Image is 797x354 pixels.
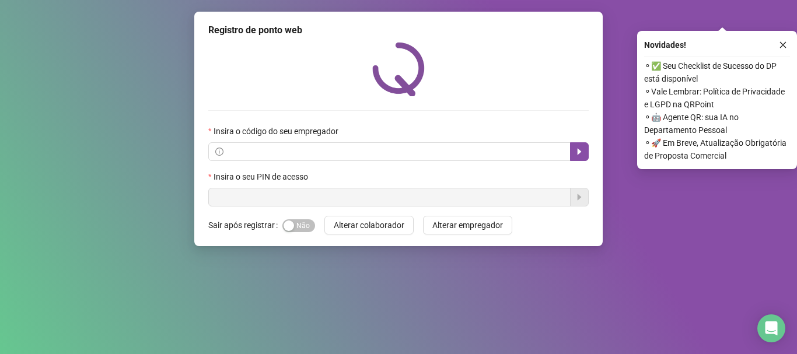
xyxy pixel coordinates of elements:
span: Novidades ! [644,38,686,51]
div: Registro de ponto web [208,23,589,37]
button: Alterar empregador [423,216,512,234]
span: ⚬ Vale Lembrar: Política de Privacidade e LGPD na QRPoint [644,85,790,111]
span: ⚬ 🤖 Agente QR: sua IA no Departamento Pessoal [644,111,790,136]
span: ⚬ 🚀 Em Breve, Atualização Obrigatória de Proposta Comercial [644,136,790,162]
img: QRPoint [372,42,425,96]
label: Sair após registrar [208,216,282,234]
label: Insira o seu PIN de acesso [208,170,316,183]
span: Alterar empregador [432,219,503,232]
span: ⚬ ✅ Seu Checklist de Sucesso do DP está disponível [644,59,790,85]
div: Open Intercom Messenger [757,314,785,342]
span: info-circle [215,148,223,156]
button: Alterar colaborador [324,216,414,234]
span: close [779,41,787,49]
span: Alterar colaborador [334,219,404,232]
label: Insira o código do seu empregador [208,125,346,138]
span: caret-right [575,147,584,156]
